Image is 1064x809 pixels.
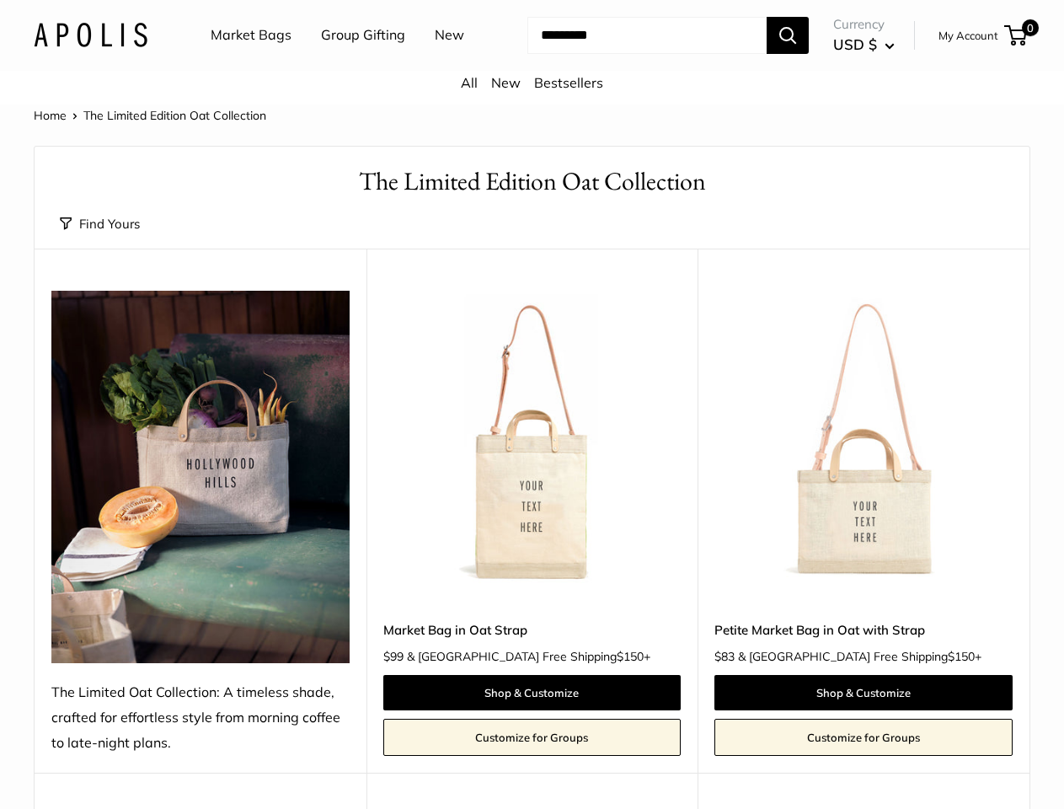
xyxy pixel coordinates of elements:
[34,23,147,47] img: Apolis
[833,13,895,36] span: Currency
[383,675,682,710] a: Shop & Customize
[767,17,809,54] button: Search
[1022,19,1039,36] span: 0
[383,719,682,756] a: Customize for Groups
[527,17,767,54] input: Search...
[60,163,1004,200] h1: The Limited Edition Oat Collection
[34,104,266,126] nav: Breadcrumb
[407,651,650,662] span: & [GEOGRAPHIC_DATA] Free Shipping +
[714,649,735,664] span: $83
[938,25,998,46] a: My Account
[34,108,67,123] a: Home
[51,291,350,663] img: The Limited Oat Collection: A timeless shade, crafted for effortless style from morning coffee to...
[461,74,478,91] a: All
[435,23,464,48] a: New
[383,620,682,640] a: Market Bag in Oat Strap
[714,620,1013,640] a: Petite Market Bag in Oat with Strap
[617,649,644,664] span: $150
[948,649,975,664] span: $150
[491,74,521,91] a: New
[383,291,682,589] a: Market Bag in Oat StrapMarket Bag in Oat Strap
[714,719,1013,756] a: Customize for Groups
[714,291,1013,589] a: Petite Market Bag in Oat with StrapPetite Market Bag in Oat with Strap
[833,31,895,58] button: USD $
[738,651,981,662] span: & [GEOGRAPHIC_DATA] Free Shipping +
[321,23,405,48] a: Group Gifting
[714,675,1013,710] a: Shop & Customize
[833,35,877,53] span: USD $
[383,649,404,664] span: $99
[534,74,603,91] a: Bestsellers
[60,212,140,236] button: Find Yours
[1006,25,1027,46] a: 0
[51,680,350,756] div: The Limited Oat Collection: A timeless shade, crafted for effortless style from morning coffee to...
[383,291,682,589] img: Market Bag in Oat Strap
[211,23,291,48] a: Market Bags
[83,108,266,123] span: The Limited Edition Oat Collection
[714,291,1013,589] img: Petite Market Bag in Oat with Strap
